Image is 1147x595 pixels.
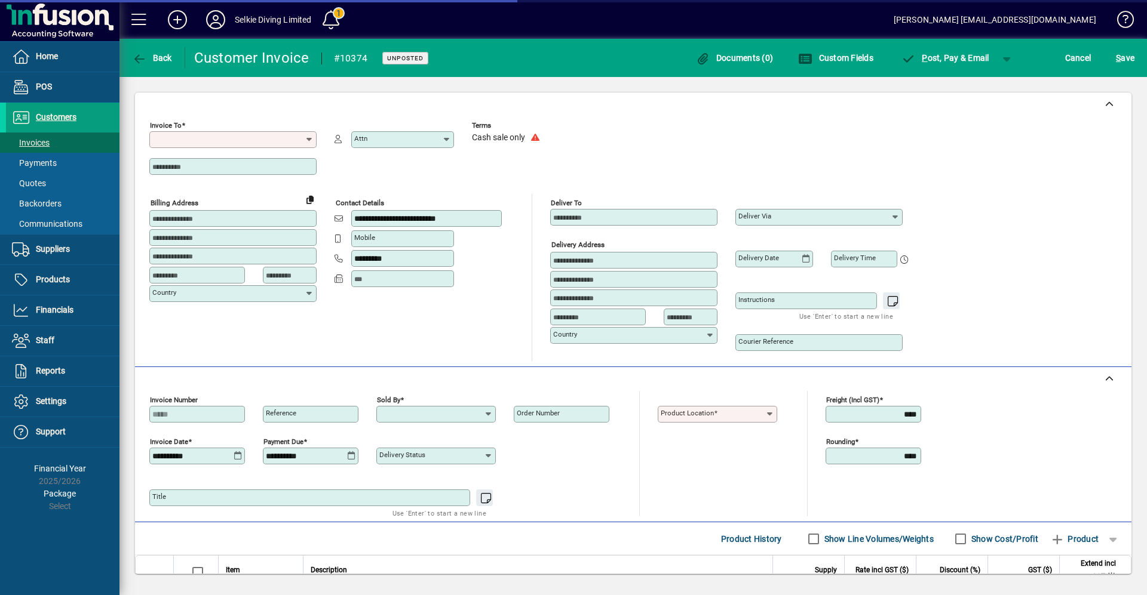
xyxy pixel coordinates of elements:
mat-label: Invoice date [150,437,188,446]
a: Communications [6,214,119,234]
mat-label: Order number [517,409,560,417]
span: Supply [815,563,837,576]
a: Payments [6,153,119,173]
span: P [922,53,927,63]
mat-label: Country [553,330,577,338]
span: Staff [36,335,54,345]
div: Customer Invoice [194,48,309,67]
mat-label: Product location [661,409,714,417]
span: Backorders [12,199,62,208]
a: Knowledge Base [1108,2,1132,41]
mat-label: Invoice To [150,121,182,130]
a: Home [6,42,119,72]
mat-label: Rounding [826,437,855,446]
span: Discount (%) [940,563,980,576]
button: Add [158,9,197,30]
div: [PERSON_NAME] [EMAIL_ADDRESS][DOMAIN_NAME] [894,10,1096,29]
mat-label: Freight (incl GST) [826,396,879,404]
span: POS [36,82,52,91]
span: Cash sale only [472,133,525,143]
span: Product History [721,529,782,548]
mat-label: Instructions [738,295,775,304]
span: Unposted [387,54,424,62]
button: Profile [197,9,235,30]
a: Quotes [6,173,119,193]
a: Backorders [6,193,119,214]
span: Support [36,427,66,436]
span: Terms [472,122,544,130]
button: Copy to Delivery address [300,190,320,209]
a: Suppliers [6,235,119,264]
span: Custom Fields [798,53,873,63]
span: Package [44,489,76,498]
button: Product History [716,528,787,550]
button: Back [129,47,175,69]
button: Cancel [1062,47,1094,69]
mat-label: Sold by [377,396,400,404]
span: Financials [36,305,73,315]
a: Reports [6,356,119,386]
mat-label: Delivery status [379,451,425,459]
span: Reports [36,366,65,375]
button: Documents (0) [692,47,776,69]
mat-label: Reference [266,409,296,417]
span: Products [36,275,70,284]
mat-label: Deliver via [738,212,771,220]
span: ave [1116,48,1134,67]
a: Settings [6,387,119,417]
mat-label: Title [152,492,166,501]
label: Show Line Volumes/Weights [822,533,934,545]
mat-hint: Use 'Enter' to start a new line [392,506,486,520]
span: Quotes [12,178,46,188]
button: Save [1113,47,1137,69]
mat-label: Deliver To [551,199,582,207]
mat-label: Country [152,288,176,297]
mat-label: Payment due [263,437,303,446]
mat-label: Invoice number [150,396,198,404]
button: Custom Fields [795,47,876,69]
span: Customers [36,112,76,122]
a: POS [6,72,119,102]
button: Post, Pay & Email [895,47,995,69]
a: Support [6,417,119,447]
span: Documents (0) [695,53,773,63]
span: Payments [12,158,57,168]
span: Home [36,51,58,61]
div: #10374 [334,49,368,68]
span: Settings [36,396,66,406]
span: Cancel [1065,48,1091,67]
span: Suppliers [36,244,70,254]
span: Communications [12,219,82,229]
span: S [1116,53,1121,63]
span: Invoices [12,138,50,147]
div: Selkie Diving Limited [235,10,312,29]
a: Financials [6,295,119,325]
span: GST ($) [1028,563,1052,576]
mat-label: Mobile [354,233,375,242]
app-page-header-button: Back [119,47,185,69]
mat-label: Courier Reference [738,337,793,346]
button: Product [1044,528,1105,550]
a: Invoices [6,132,119,153]
span: Back [132,53,172,63]
a: Staff [6,326,119,356]
span: Item [226,563,240,576]
mat-label: Delivery date [738,254,779,262]
mat-label: Delivery time [834,254,876,262]
span: Extend incl GST ($) [1067,557,1116,583]
mat-label: Attn [354,134,367,143]
span: Financial Year [34,464,86,473]
span: Product [1050,529,1099,548]
span: Description [311,563,347,576]
label: Show Cost/Profit [969,533,1038,545]
span: ost, Pay & Email [901,53,989,63]
a: Products [6,265,119,295]
mat-hint: Use 'Enter' to start a new line [799,309,893,323]
span: Rate incl GST ($) [855,563,909,576]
